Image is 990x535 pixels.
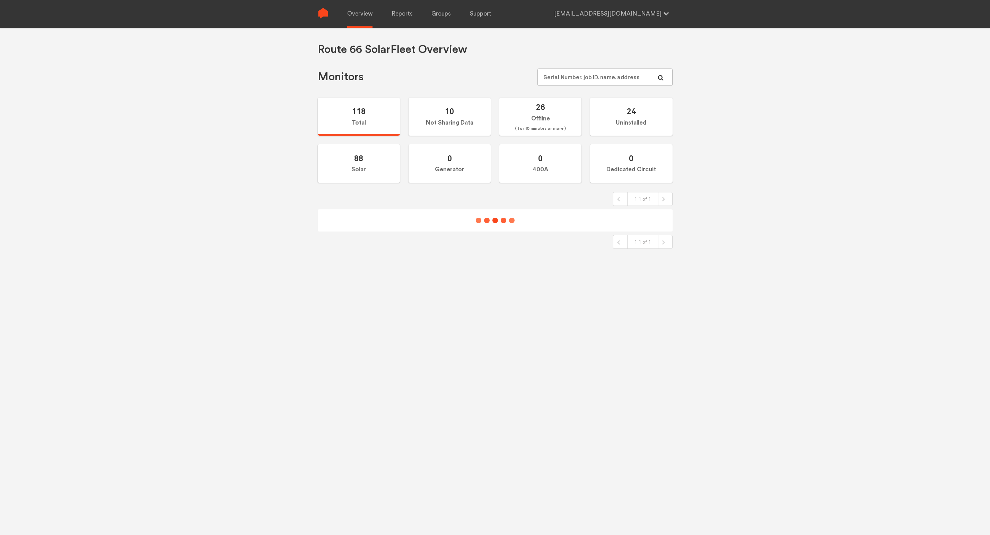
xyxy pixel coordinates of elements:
h1: Route 66 Solar Fleet Overview [318,43,467,57]
label: Not Sharing Data [409,98,491,136]
span: 0 [447,153,452,163]
label: 400A [499,144,581,183]
span: 0 [629,153,633,163]
label: Total [318,98,400,136]
h1: Monitors [318,70,363,84]
input: Serial Number, job ID, name, address [537,69,672,86]
img: Sense Logo [318,8,328,19]
span: 26 [536,102,545,112]
span: ( for 10 minutes or more ) [515,125,566,133]
span: 0 [538,153,543,163]
label: Dedicated Circuit [590,144,672,183]
label: Generator [409,144,491,183]
span: 24 [627,106,636,116]
label: Solar [318,144,400,183]
div: 1-1 of 1 [627,235,658,248]
span: 118 [352,106,366,116]
div: 1-1 of 1 [627,192,658,206]
span: 10 [445,106,454,116]
span: 88 [354,153,363,163]
label: Offline [499,98,581,136]
label: Uninstalled [590,98,672,136]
